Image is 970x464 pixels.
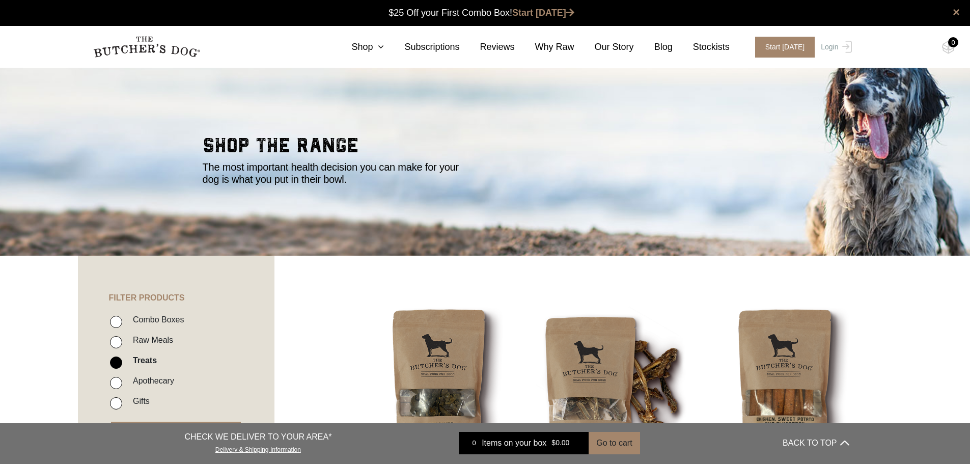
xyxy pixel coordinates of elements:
p: CHECK WE DELIVER TO YOUR AREA* [184,431,331,443]
h4: FILTER PRODUCTS [78,256,274,303]
a: Delivery & Shipping Information [215,444,301,453]
label: Combo Boxes [128,313,184,326]
img: Beef Spare Ribs [536,307,690,461]
a: Login [818,37,851,58]
a: Start [DATE] [512,8,574,18]
p: The most important health decision you can make for your dog is what you put in their bowl. [203,161,473,185]
span: $ [551,439,556,447]
button: BACK TO TOP [783,431,849,455]
span: Start [DATE] [755,37,815,58]
h2: shop the range [203,135,768,161]
span: Items on your box [482,437,546,449]
a: close [953,6,960,18]
a: Reviews [460,40,515,54]
a: Start [DATE] [745,37,819,58]
a: Blog [634,40,673,54]
bdi: 0.00 [551,439,569,447]
a: Subscriptions [384,40,459,54]
a: Our Story [574,40,634,54]
label: Treats [128,353,157,367]
a: Why Raw [515,40,574,54]
button: RESET FILTER [111,422,241,444]
a: Shop [331,40,384,54]
label: Raw Meals [128,333,173,347]
label: Apothecary [128,374,174,388]
img: Beef Liver Treats [363,307,517,461]
img: Chicken Sweet Potato and Blueberry Chew Sticks [709,307,863,461]
label: Gifts [128,394,150,408]
div: 0 [948,37,958,47]
a: Stockists [673,40,730,54]
a: 0 Items on your box $0.00 [459,432,589,454]
img: TBD_Cart-Empty.png [942,41,955,54]
button: Go to cart [589,432,640,454]
div: 0 [466,438,482,448]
